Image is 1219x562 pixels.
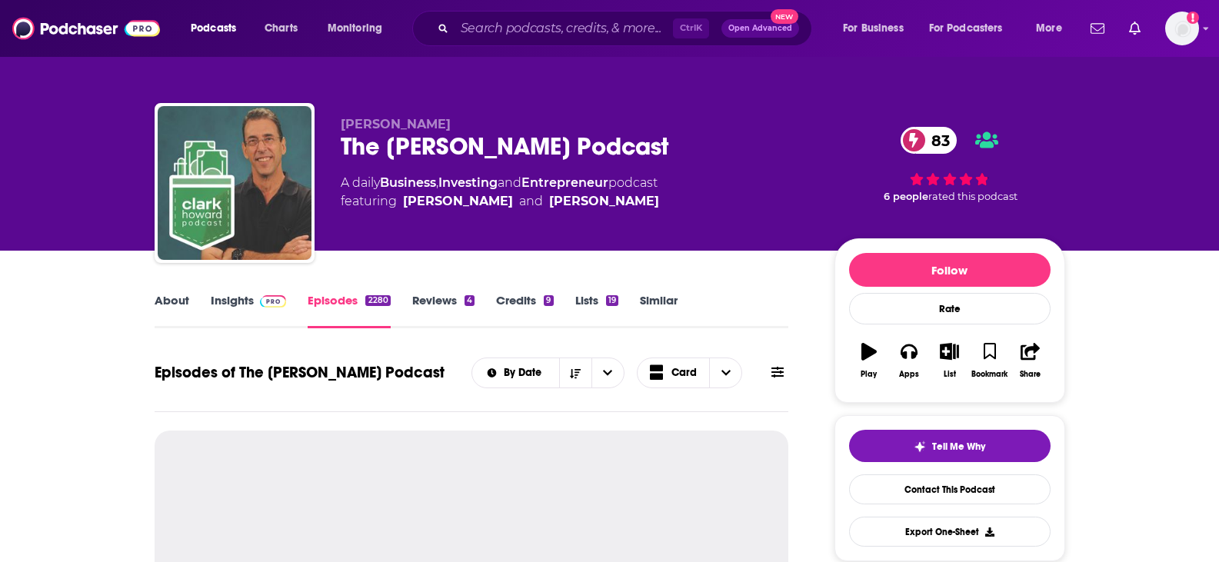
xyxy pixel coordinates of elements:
a: Show notifications dropdown [1084,15,1111,42]
div: 4 [465,295,475,306]
span: By Date [504,367,547,378]
a: Contact This Podcast [849,474,1051,504]
h1: Episodes of The [PERSON_NAME] Podcast [155,363,445,382]
span: and [519,192,543,211]
h2: Choose List sort [471,357,624,388]
button: Follow [849,253,1051,287]
svg: Add a profile image [1187,12,1199,24]
div: 19 [606,295,618,306]
div: Apps [899,370,919,379]
span: Ctrl K [673,18,709,38]
button: open menu [1025,16,1081,41]
span: featuring [341,192,659,211]
span: Logged in as COliver [1165,12,1199,45]
img: Podchaser Pro [260,295,287,308]
img: User Profile [1165,12,1199,45]
a: Lists19 [575,293,618,328]
a: Charts [255,16,307,41]
span: , [436,175,438,190]
button: open menu [832,16,923,41]
div: 9 [544,295,553,306]
a: InsightsPodchaser Pro [211,293,287,328]
button: open menu [919,16,1025,41]
div: List [944,370,956,379]
img: Podchaser - Follow, Share and Rate Podcasts [12,14,160,43]
span: Podcasts [191,18,236,39]
div: Play [861,370,877,379]
button: Sort Direction [559,358,591,387]
input: Search podcasts, credits, & more... [455,16,673,41]
button: Play [849,333,889,388]
a: Credits9 [496,293,553,328]
div: [PERSON_NAME] [549,192,659,211]
button: open menu [317,16,402,41]
a: Similar [640,293,678,328]
img: The Clark Howard Podcast [158,106,311,260]
span: New [771,9,798,24]
span: For Business [843,18,904,39]
button: open menu [591,358,624,387]
a: Investing [438,175,498,190]
button: Show profile menu [1165,12,1199,45]
div: Bookmark [971,370,1008,379]
div: Share [1020,370,1041,379]
a: Clark Howard [403,192,513,211]
span: Tell Me Why [932,441,985,453]
div: Search podcasts, credits, & more... [427,11,827,46]
div: Rate [849,293,1051,324]
span: 6 people [884,191,928,202]
a: Entrepreneur [521,175,608,190]
button: open menu [472,367,559,378]
span: and [498,175,521,190]
span: [PERSON_NAME] [341,117,451,131]
span: For Podcasters [929,18,1003,39]
span: rated this podcast [928,191,1017,202]
span: More [1036,18,1062,39]
button: Choose View [637,357,743,388]
div: 83 6 peoplerated this podcast [834,117,1065,212]
a: Business [380,175,436,190]
a: About [155,293,189,328]
button: Apps [889,333,929,388]
a: Show notifications dropdown [1123,15,1147,42]
button: open menu [180,16,256,41]
span: Card [671,367,697,378]
span: Open Advanced [728,25,792,32]
a: Episodes2280 [308,293,390,328]
button: Open AdvancedNew [721,19,799,38]
button: Share [1010,333,1050,388]
span: Monitoring [328,18,382,39]
button: Export One-Sheet [849,517,1051,547]
button: Bookmark [970,333,1010,388]
div: A daily podcast [341,174,659,211]
a: Reviews4 [412,293,475,328]
span: Charts [265,18,298,39]
span: 83 [916,127,958,154]
img: tell me why sparkle [914,441,926,453]
div: 2280 [365,295,390,306]
a: 83 [901,127,958,154]
button: tell me why sparkleTell Me Why [849,430,1051,462]
button: List [929,333,969,388]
